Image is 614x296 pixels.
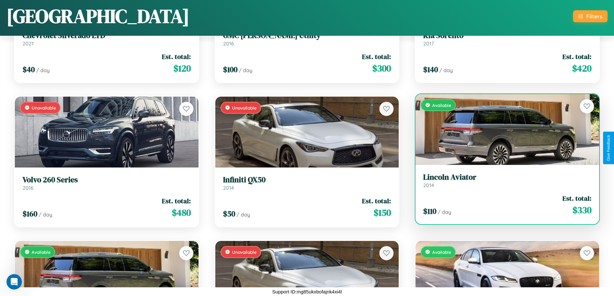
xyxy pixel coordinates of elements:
[432,102,451,108] span: Available
[173,62,191,75] span: $ 120
[23,31,191,47] a: Chevrolet Silverado LTD2021
[423,206,436,216] span: $ 110
[572,62,591,75] span: $ 420
[423,31,591,47] a: Kia Sorento2017
[162,196,191,205] span: Est. total:
[232,249,257,255] span: Unavailable
[223,31,391,40] h3: GMC [PERSON_NAME] Utility
[23,64,35,75] span: $ 40
[223,31,391,47] a: GMC [PERSON_NAME] Utility2016
[223,208,235,219] span: $ 50
[6,3,190,29] h1: [GEOGRAPHIC_DATA]
[23,185,34,191] span: 2016
[438,209,451,215] span: / day
[562,52,591,61] span: Est. total:
[272,287,342,296] p: Support ID: mg85ukxbofajnk4xi4l
[606,135,611,161] div: Give Feedback
[162,52,191,61] span: Est. total:
[423,173,591,182] h3: Lincoln Aviator
[23,208,37,219] span: $ 160
[439,67,453,73] span: / day
[374,206,391,219] span: $ 150
[432,249,451,255] span: Available
[423,40,434,47] span: 2017
[362,52,391,61] span: Est. total:
[172,206,191,219] span: $ 480
[23,175,191,191] a: Volvo 260 Series2016
[223,64,238,75] span: $ 100
[32,249,51,255] span: Available
[237,211,250,218] span: / day
[423,182,434,188] span: 2014
[6,274,22,290] iframe: Intercom live chat
[223,185,234,191] span: 2014
[32,105,56,110] span: Unavailable
[423,31,591,40] h3: Kia Sorento
[223,175,391,185] h3: Infiniti QX50
[39,211,52,218] span: / day
[372,62,391,75] span: $ 300
[36,67,50,73] span: / day
[23,31,191,40] h3: Chevrolet Silverado LTD
[586,13,602,20] div: Filters
[232,105,257,110] span: Unavailable
[23,40,34,47] span: 2021
[573,10,608,22] button: Filters
[423,173,591,188] a: Lincoln Aviator2014
[239,67,252,73] span: / day
[562,194,591,203] span: Est. total:
[423,64,438,75] span: $ 140
[223,40,234,47] span: 2016
[572,204,591,216] span: $ 330
[223,175,391,191] a: Infiniti QX502014
[362,196,391,205] span: Est. total:
[23,175,191,185] h3: Volvo 260 Series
